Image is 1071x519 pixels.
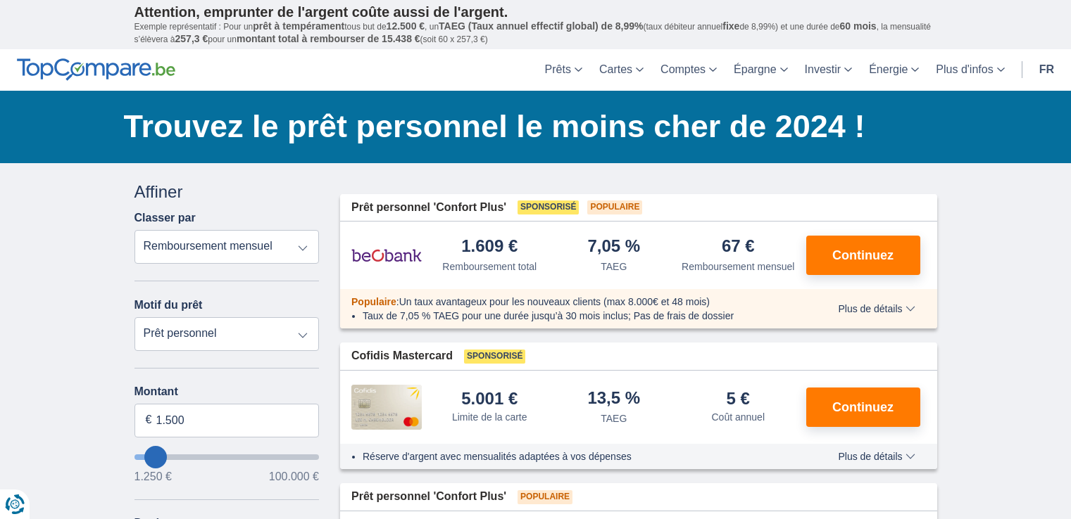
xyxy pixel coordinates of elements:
div: Remboursement mensuel [682,259,794,274]
span: € [146,412,152,428]
a: Prêts [537,49,591,91]
button: Continuez [806,387,920,427]
button: Plus de détails [827,303,925,314]
span: 100.000 € [269,471,319,482]
div: 13,5 % [587,390,640,409]
img: pret personnel Cofidis CC [351,385,422,430]
h1: Trouvez le prêt personnel le moins cher de 2024 ! [124,105,937,148]
span: Prêt personnel 'Confort Plus' [351,489,506,505]
div: 5.001 € [461,390,518,407]
input: wantToBorrow [134,454,320,460]
div: TAEG [601,411,627,425]
label: Classer par [134,212,196,224]
a: Énergie [860,49,927,91]
span: 1.250 € [134,471,172,482]
span: 12.500 € [387,20,425,32]
p: Attention, emprunter de l'argent coûte aussi de l'argent. [134,4,937,20]
img: TopCompare [17,58,175,81]
div: 67 € [722,238,755,257]
li: Taux de 7,05 % TAEG pour une durée jusqu’à 30 mois inclus; Pas de frais de dossier [363,309,797,323]
div: : [340,295,808,309]
span: Populaire [351,296,396,307]
button: Continuez [806,236,920,275]
button: Plus de détails [827,451,925,462]
span: 60 mois [840,20,877,32]
span: Populaire [587,200,642,214]
span: prêt à tempérament [253,20,344,32]
span: Populaire [518,490,572,504]
a: Investir [796,49,861,91]
a: Plus d'infos [927,49,1013,91]
span: Un taux avantageux pour les nouveaux clients (max 8.000€ et 48 mois) [399,296,710,307]
a: Cartes [591,49,652,91]
li: Réserve d'argent avec mensualités adaptées à vos dépenses [363,449,797,463]
div: Coût annuel [711,410,765,424]
div: Limite de la carte [452,410,527,424]
label: Motif du prêt [134,299,203,312]
a: Épargne [725,49,796,91]
span: Continuez [832,401,894,414]
label: Montant [134,385,320,398]
img: pret personnel Beobank [351,238,422,273]
span: Prêt personnel 'Confort Plus' [351,200,506,216]
span: TAEG (Taux annuel effectif global) de 8,99% [439,20,643,32]
span: 257,3 € [175,33,208,44]
span: Sponsorisé [464,350,525,364]
span: Continuez [832,249,894,262]
span: fixe [722,20,739,32]
p: Exemple représentatif : Pour un tous but de , un (taux débiteur annuel de 8,99%) et une durée de ... [134,20,937,46]
span: Sponsorisé [518,200,579,214]
div: Affiner [134,180,320,204]
span: Plus de détails [838,304,915,314]
a: Comptes [652,49,725,91]
div: 7,05 % [587,238,640,257]
span: Cofidis Mastercard [351,348,453,364]
a: fr [1031,49,1063,91]
span: montant total à rembourser de 15.438 € [237,33,420,44]
span: Plus de détails [838,451,915,461]
div: Remboursement total [442,259,537,274]
div: 1.609 € [461,238,518,257]
div: TAEG [601,259,627,274]
div: 5 € [727,390,750,407]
